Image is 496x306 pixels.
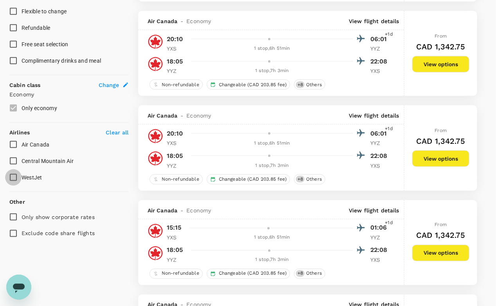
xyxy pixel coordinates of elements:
p: 15:15 [167,223,182,233]
span: From [435,222,447,228]
span: Economy [186,206,211,214]
div: +8Others [294,80,325,90]
p: 06:01 [370,34,390,44]
p: 20:10 [167,129,183,138]
p: View flight details [349,206,399,214]
span: Others [303,176,325,183]
span: Non-refundable [159,176,202,183]
span: - [177,112,186,120]
p: 18:05 [167,151,183,161]
button: View options [412,56,469,72]
span: Others [303,81,325,88]
span: Only economy [22,105,57,111]
span: - [177,206,186,214]
p: YXS [167,234,186,242]
span: Economy [186,17,211,25]
p: YYZ [370,45,390,53]
p: View flight details [349,17,399,25]
span: + 8 [296,81,305,88]
p: View flight details [349,112,399,120]
div: Changeable (CAD 203.85 fee) [207,174,290,185]
span: Changeable (CAD 203.85 fee) [216,176,290,183]
span: Changeable (CAD 203.85 fee) [216,270,290,277]
p: YXS [167,45,186,53]
p: YYZ [167,67,186,75]
div: +8Others [294,269,325,279]
span: Air Canada [148,17,178,25]
button: View options [412,245,469,261]
div: Changeable (CAD 203.85 fee) [207,269,290,279]
p: 22:08 [370,246,390,255]
div: Non-refundable [150,80,203,90]
p: Other [9,198,25,206]
span: +1d [385,31,393,38]
span: Others [303,270,325,277]
div: 1 stop , 6h 51min [191,45,353,53]
p: 01:06 [370,223,390,233]
div: 1 stop , 6h 51min [191,234,353,242]
span: +1d [385,125,393,133]
img: AC [148,151,163,167]
div: 1 stop , 6h 51min [191,139,353,147]
div: 1 stop , 7h 3min [191,67,353,75]
span: +1d [385,219,393,227]
h6: CAD 1,342.75 [416,135,465,147]
div: Changeable (CAD 203.85 fee) [207,80,290,90]
span: + 8 [296,270,305,277]
span: From [435,128,447,133]
p: YXS [167,139,186,147]
span: Change [99,81,119,89]
p: YYZ [370,234,390,242]
span: Air Canada [148,206,178,214]
span: - [177,17,186,25]
p: YXS [370,67,390,75]
p: YXS [370,162,390,170]
span: + 8 [296,176,305,183]
span: Changeable (CAD 203.85 fee) [216,81,290,88]
strong: Airlines [9,129,30,136]
img: AC [148,246,163,261]
p: 20:10 [167,34,183,44]
button: View options [412,150,469,167]
p: YYZ [167,256,186,264]
img: AC [148,34,163,50]
div: Non-refundable [150,174,203,185]
p: YYZ [167,162,186,170]
img: AC [148,129,163,144]
div: 1 stop , 7h 3min [191,162,353,170]
span: Air Canada [22,141,50,148]
span: Complimentary drinks and meal [22,58,101,64]
div: 1 stop , 7h 3min [191,256,353,264]
span: Flexible to change [22,8,67,14]
span: From [435,33,447,39]
p: Economy [9,91,129,98]
p: Only show corporate rates [22,213,95,221]
p: YXS [370,256,390,264]
span: Non-refundable [159,270,202,277]
h6: CAD 1,342.75 [416,40,465,53]
div: Non-refundable [150,269,203,279]
strong: Cabin class [9,82,41,88]
p: YYZ [370,139,390,147]
img: AC [148,223,163,239]
p: Clear all [106,129,128,136]
span: Air Canada [148,112,178,120]
img: AC [148,56,163,72]
p: 22:08 [370,57,390,66]
p: Exclude code share flights [22,230,95,237]
span: Non-refundable [159,81,202,88]
p: 22:08 [370,151,390,161]
span: Economy [186,112,211,120]
iframe: Button to launch messaging window [6,275,31,300]
span: Central Mountain Air [22,158,74,164]
div: +8Others [294,174,325,185]
span: Free seat selection [22,41,69,47]
h6: CAD 1,342.75 [416,229,465,242]
span: WestJet [22,174,42,181]
p: 18:05 [167,246,183,255]
span: Refundable [22,25,51,31]
p: 06:01 [370,129,390,138]
p: 18:05 [167,57,183,66]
